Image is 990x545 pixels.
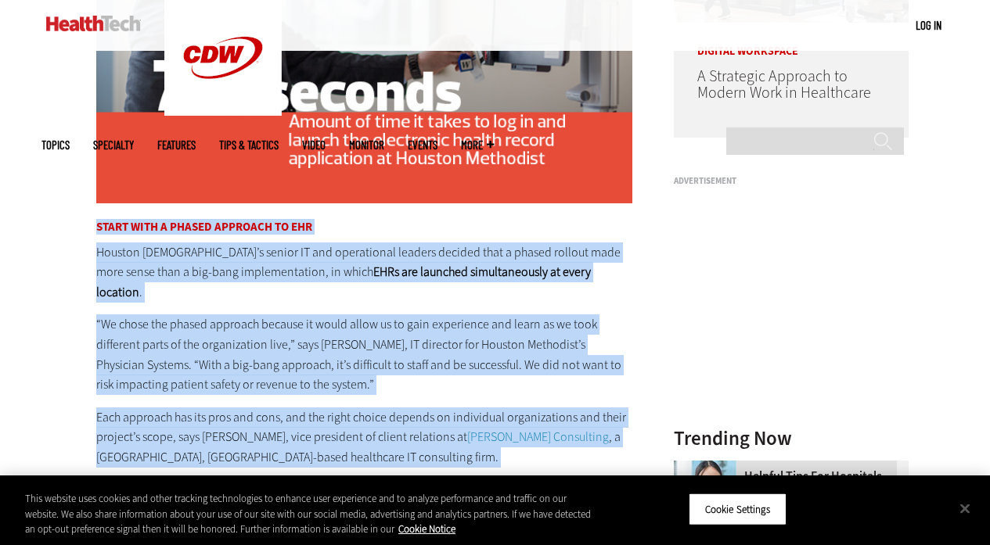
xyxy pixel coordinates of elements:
span: More [461,139,494,151]
span: Specialty [93,139,134,151]
a: Log in [916,18,941,32]
strong: EHRs are launched simultaneously at every location [96,264,591,300]
div: This website uses cookies and other tracking technologies to enhance user experience and to analy... [25,491,594,537]
a: Helpful Tips for Hospitals When Implementing Microsoft Dragon Copilot [674,470,899,507]
button: Close [948,491,982,525]
a: Features [157,139,196,151]
button: Cookie Settings [689,493,787,525]
a: More information about your privacy [398,522,455,536]
p: Houston [DEMOGRAPHIC_DATA]’s senior IT and operational leaders decided that a phased rollout made... [96,242,633,303]
a: Video [302,139,326,151]
a: Events [408,139,437,151]
a: MonITor [349,139,384,151]
a: Tips & Tactics [219,139,279,151]
span: Topics [41,139,70,151]
h3: Advertisement [674,177,909,185]
h3: Start With a Phased Approach to EHR [96,221,633,233]
a: CDW [164,103,282,120]
div: User menu [916,17,941,34]
h3: Trending Now [674,428,909,448]
iframe: advertisement [674,192,909,387]
a: [PERSON_NAME] Consulting [467,428,609,445]
img: Doctor using phone to dictate to tablet [674,461,736,523]
p: “We chose the phased approach because it would allow us to gain experience and learn as we took d... [96,314,633,394]
p: Each approach has its pros and cons, and the right choice depends on individual organizations and... [96,407,633,468]
img: Home [46,16,141,31]
a: Doctor using phone to dictate to tablet [674,461,744,473]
